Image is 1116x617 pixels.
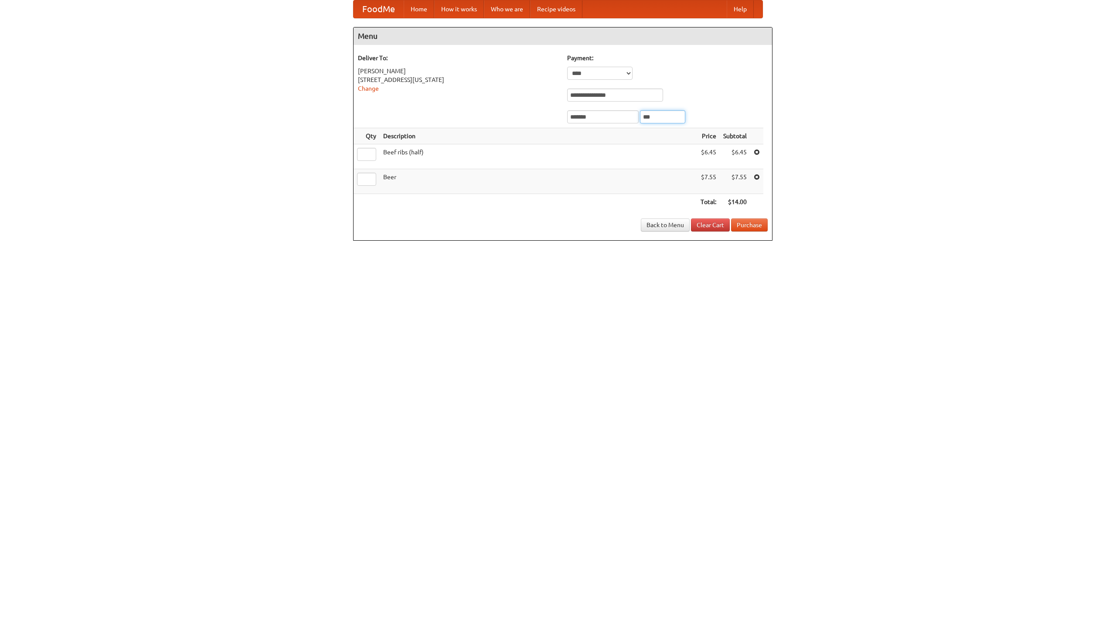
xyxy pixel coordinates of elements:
[720,144,750,169] td: $6.45
[731,218,768,232] button: Purchase
[720,128,750,144] th: Subtotal
[354,27,772,45] h4: Menu
[484,0,530,18] a: Who we are
[380,128,697,144] th: Description
[358,85,379,92] a: Change
[697,144,720,169] td: $6.45
[530,0,582,18] a: Recipe videos
[358,54,558,62] h5: Deliver To:
[691,218,730,232] a: Clear Cart
[358,75,558,84] div: [STREET_ADDRESS][US_STATE]
[697,169,720,194] td: $7.55
[697,194,720,210] th: Total:
[358,67,558,75] div: [PERSON_NAME]
[354,0,404,18] a: FoodMe
[380,169,697,194] td: Beer
[434,0,484,18] a: How it works
[567,54,768,62] h5: Payment:
[380,144,697,169] td: Beef ribs (half)
[720,169,750,194] td: $7.55
[720,194,750,210] th: $14.00
[641,218,690,232] a: Back to Menu
[354,128,380,144] th: Qty
[404,0,434,18] a: Home
[697,128,720,144] th: Price
[727,0,754,18] a: Help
